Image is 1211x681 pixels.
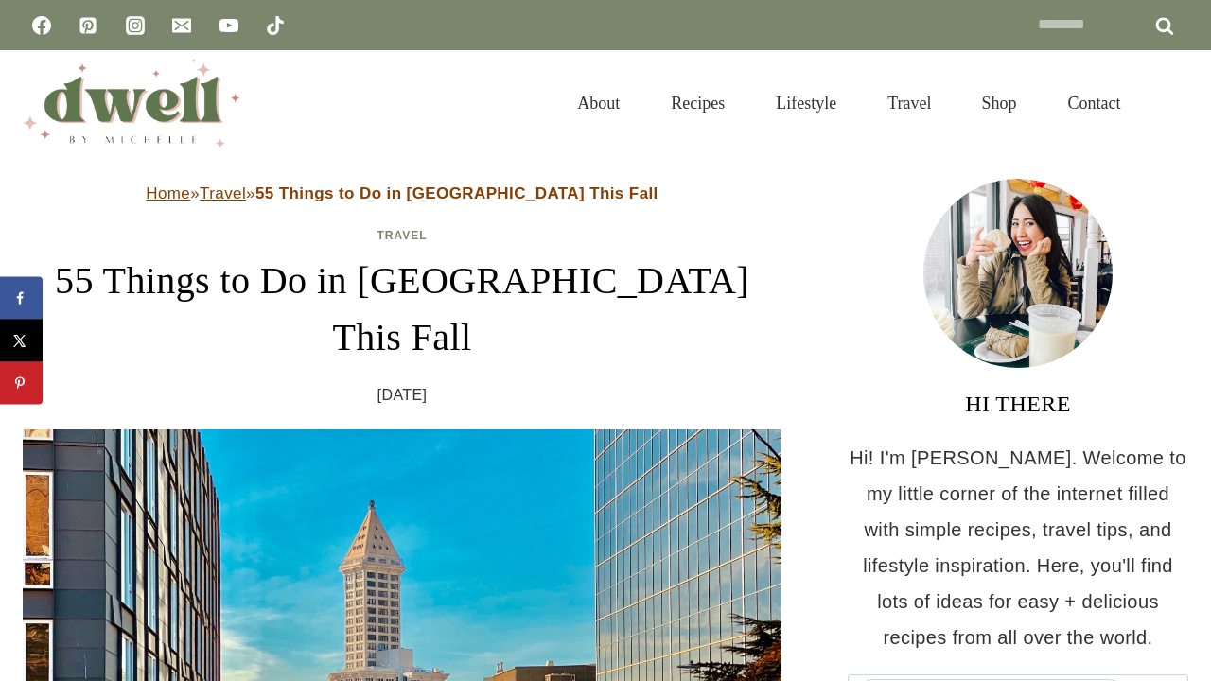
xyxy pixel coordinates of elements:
a: Contact [1043,70,1147,136]
nav: Primary Navigation [552,70,1147,136]
a: Email [163,7,201,44]
h1: 55 Things to Do in [GEOGRAPHIC_DATA] This Fall [23,253,781,366]
a: YouTube [210,7,248,44]
button: View Search Form [1156,87,1188,119]
a: Travel [377,229,427,242]
a: Home [146,184,190,202]
a: Lifestyle [750,70,862,136]
a: Pinterest [69,7,107,44]
a: Recipes [645,70,750,136]
a: Travel [862,70,957,136]
a: Travel [200,184,246,202]
a: TikTok [256,7,294,44]
a: Facebook [23,7,61,44]
time: [DATE] [377,381,428,410]
img: DWELL by michelle [23,60,240,147]
strong: 55 Things to Do in [GEOGRAPHIC_DATA] This Fall [255,184,658,202]
span: » » [146,184,658,202]
a: Instagram [116,7,154,44]
p: Hi! I'm [PERSON_NAME]. Welcome to my little corner of the internet filled with simple recipes, tr... [848,440,1188,655]
a: About [552,70,645,136]
a: Shop [957,70,1043,136]
h3: HI THERE [848,387,1188,421]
